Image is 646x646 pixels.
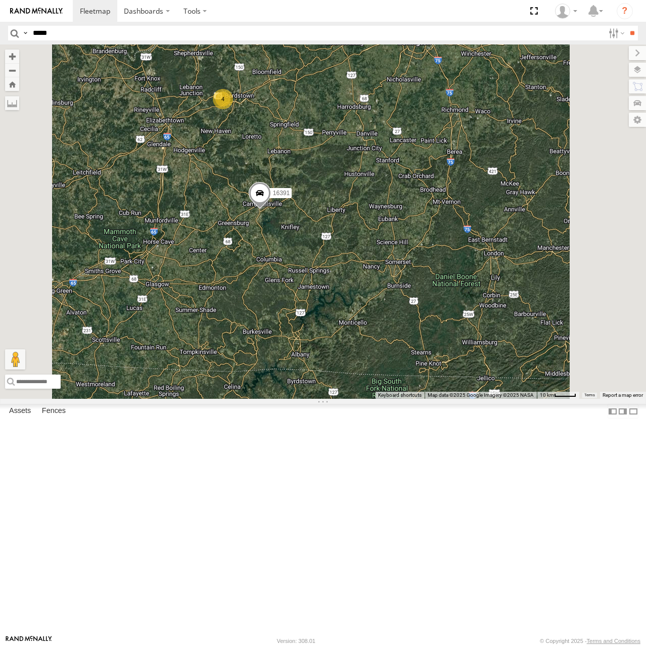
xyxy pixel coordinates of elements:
[10,8,63,15] img: rand-logo.svg
[6,636,52,646] a: Visit our Website
[540,392,554,398] span: 10 km
[587,638,640,644] a: Terms and Conditions
[537,392,579,399] button: Map Scale: 10 km per 40 pixels
[603,392,643,398] a: Report a map error
[4,404,36,419] label: Assets
[5,63,19,77] button: Zoom out
[213,89,233,109] div: 4
[628,404,638,419] label: Hide Summary Table
[5,349,25,370] button: Drag Pegman onto the map to open Street View
[584,393,595,397] a: Terms (opens in new tab)
[629,113,646,127] label: Map Settings
[618,404,628,419] label: Dock Summary Table to the Right
[540,638,640,644] div: © Copyright 2025 -
[551,4,581,19] div: Paul Withrow
[277,638,315,644] div: Version: 308.01
[5,96,19,110] label: Measure
[608,404,618,419] label: Dock Summary Table to the Left
[5,77,19,91] button: Zoom Home
[617,3,633,19] i: ?
[428,392,534,398] span: Map data ©2025 Google Imagery ©2025 NASA
[37,404,71,419] label: Fences
[273,189,290,196] span: 16391
[378,392,422,399] button: Keyboard shortcuts
[21,26,29,40] label: Search Query
[605,26,626,40] label: Search Filter Options
[5,50,19,63] button: Zoom in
